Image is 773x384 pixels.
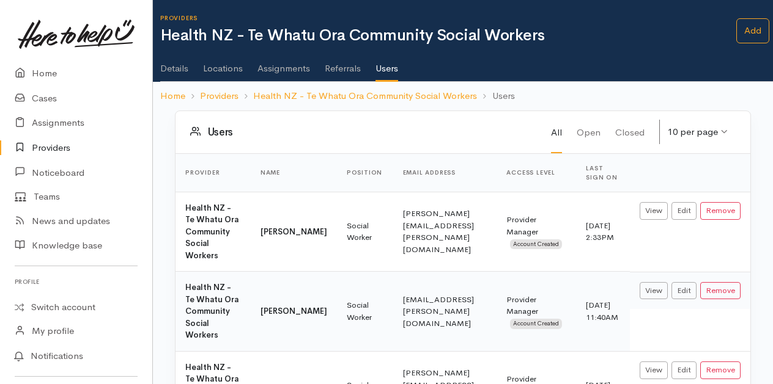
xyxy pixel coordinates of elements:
[261,306,327,316] b: [PERSON_NAME]
[190,126,551,139] h3: Users
[640,361,668,379] a: View
[477,89,514,103] li: Users
[640,202,668,220] a: View
[251,154,337,192] th: Name
[337,192,393,272] td: Social Worker
[15,274,138,290] h6: Profile
[640,282,668,300] a: View
[160,15,736,21] h6: Providers
[325,47,361,81] a: Referrals
[337,272,393,352] td: Social Worker
[337,154,393,192] th: Position
[160,27,736,45] h1: Health NZ - Te Whatu Ora Community Social Workers
[185,282,239,340] b: Health NZ - Te Whatu Ora Community Social Workers
[160,89,185,103] a: Home
[671,202,697,220] a: Edit
[506,214,566,250] div: Provider Manager
[576,192,630,272] td: [DATE] 2:33PM
[506,294,566,330] div: Provider Manager
[253,89,477,103] a: Health NZ - Te Whatu Ora Community Social Workers
[700,361,741,379] button: Remove
[671,361,697,379] a: Edit
[160,47,188,81] a: Details
[393,272,497,352] td: [EMAIL_ADDRESS][PERSON_NAME][DOMAIN_NAME]
[510,239,562,249] span: Account Created
[577,111,601,153] a: Open
[700,202,741,220] button: Remove
[551,111,562,153] a: All
[153,82,773,110] nav: breadcrumb
[257,47,310,81] a: Assignments
[393,154,497,192] th: Email address
[576,272,630,352] td: [DATE] 11:40AM
[576,154,630,192] th: Last sign on
[375,47,398,82] a: Users
[203,47,243,81] a: Locations
[615,111,645,153] a: Closed
[185,203,239,261] b: Health NZ - Te Whatu Ora Community Social Workers
[176,154,251,192] th: Provider
[200,89,239,103] a: Providers
[497,154,576,192] th: Access level
[393,192,497,272] td: [PERSON_NAME][EMAIL_ADDRESS][PERSON_NAME][DOMAIN_NAME]
[510,319,562,328] span: Account Created
[671,282,697,300] a: Edit
[700,282,741,300] button: Remove
[736,18,769,43] a: Add
[261,226,327,237] b: [PERSON_NAME]
[668,125,718,139] div: 10 per page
